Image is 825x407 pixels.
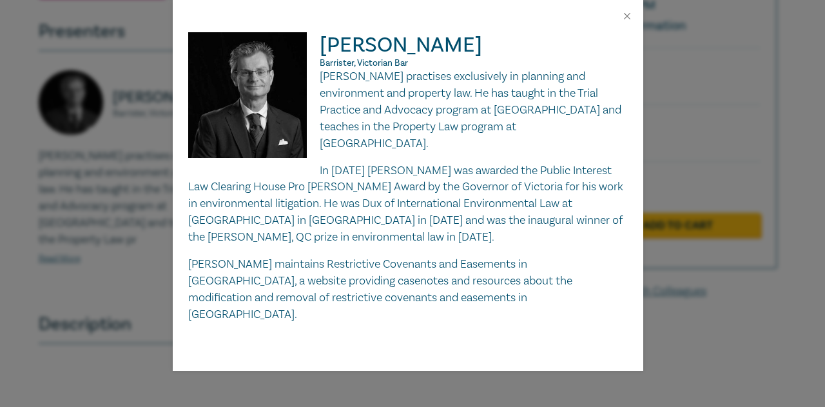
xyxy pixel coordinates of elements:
p: [PERSON_NAME] practises exclusively in planning and environment and property law. He has taught i... [188,68,628,152]
button: Close [621,10,633,22]
img: Matthew Townsend [188,32,320,171]
span: Barrister, Victorian Bar [320,57,408,69]
p: In [DATE] [PERSON_NAME] was awarded the Public Interest Law Clearing House Pro [PERSON_NAME] Awar... [188,163,628,246]
h2: [PERSON_NAME] [188,32,628,68]
p: [PERSON_NAME] maintains Restrictive Covenants and Easements in [GEOGRAPHIC_DATA], a website provi... [188,256,628,323]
